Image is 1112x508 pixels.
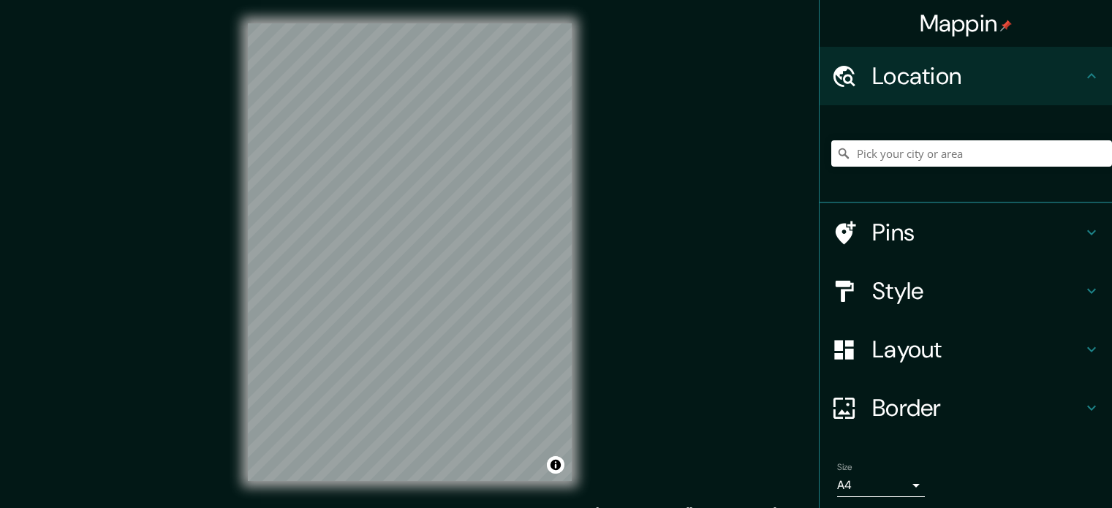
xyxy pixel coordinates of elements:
h4: Style [872,276,1083,306]
h4: Border [872,393,1083,422]
div: Border [820,379,1112,437]
h4: Layout [872,335,1083,364]
canvas: Map [248,23,572,481]
div: Layout [820,320,1112,379]
div: A4 [837,474,925,497]
h4: Location [872,61,1083,91]
img: pin-icon.png [1000,20,1012,31]
label: Size [837,461,852,474]
button: Toggle attribution [547,456,564,474]
iframe: Help widget launcher [982,451,1096,492]
h4: Pins [872,218,1083,247]
h4: Mappin [920,9,1013,38]
div: Location [820,47,1112,105]
div: Pins [820,203,1112,262]
div: Style [820,262,1112,320]
input: Pick your city or area [831,140,1112,167]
